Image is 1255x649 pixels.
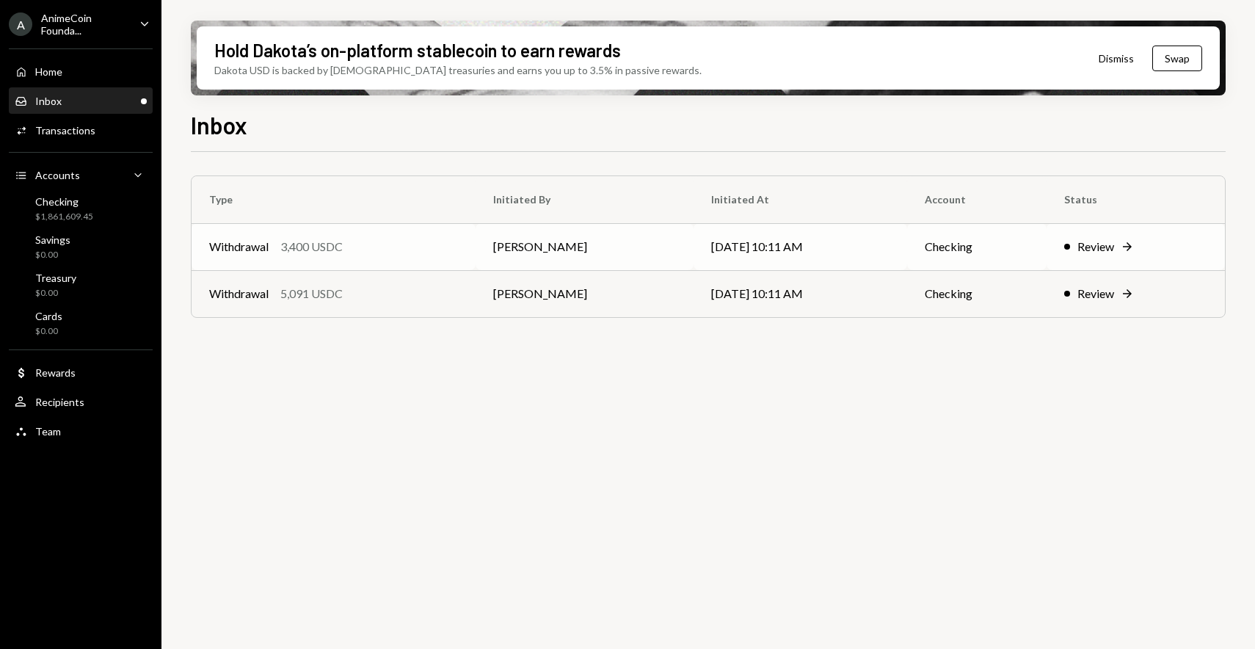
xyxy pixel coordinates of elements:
div: Team [35,425,61,438]
a: Savings$0.00 [9,229,153,264]
td: [PERSON_NAME] [476,270,693,317]
a: Checking$1,861,609.45 [9,191,153,226]
a: Home [9,58,153,84]
a: Treasury$0.00 [9,267,153,302]
a: Team [9,418,153,444]
div: Transactions [35,124,95,137]
div: Withdrawal [209,238,269,255]
div: Dakota USD is backed by [DEMOGRAPHIC_DATA] treasuries and earns you up to 3.5% in passive rewards. [214,62,702,78]
td: [DATE] 10:11 AM [694,270,907,317]
div: $0.00 [35,287,76,300]
div: Withdrawal [209,285,269,302]
div: Review [1077,285,1114,302]
div: A [9,12,32,36]
td: Checking [907,223,1047,270]
th: Initiated At [694,176,907,223]
a: Transactions [9,117,153,143]
div: Hold Dakota’s on-platform stablecoin to earn rewards [214,38,621,62]
div: Home [35,65,62,78]
div: $0.00 [35,325,62,338]
div: Cards [35,310,62,322]
a: Cards$0.00 [9,305,153,341]
th: Account [907,176,1047,223]
div: 5,091 USDC [280,285,343,302]
th: Type [192,176,476,223]
div: AnimeCoin Founda... [41,12,128,37]
a: Recipients [9,388,153,415]
a: Rewards [9,359,153,385]
button: Dismiss [1080,41,1152,76]
div: $0.00 [35,249,70,261]
div: Recipients [35,396,84,408]
div: Inbox [35,95,62,107]
button: Swap [1152,46,1202,71]
a: Accounts [9,162,153,188]
td: [PERSON_NAME] [476,223,693,270]
div: Review [1077,238,1114,255]
div: 3,400 USDC [280,238,343,255]
div: Checking [35,195,93,208]
td: Checking [907,270,1047,317]
div: Accounts [35,169,80,181]
div: Treasury [35,272,76,284]
h1: Inbox [191,110,247,139]
div: Rewards [35,366,76,379]
div: $1,861,609.45 [35,211,93,223]
div: Savings [35,233,70,246]
a: Inbox [9,87,153,114]
th: Initiated By [476,176,693,223]
td: [DATE] 10:11 AM [694,223,907,270]
th: Status [1047,176,1225,223]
